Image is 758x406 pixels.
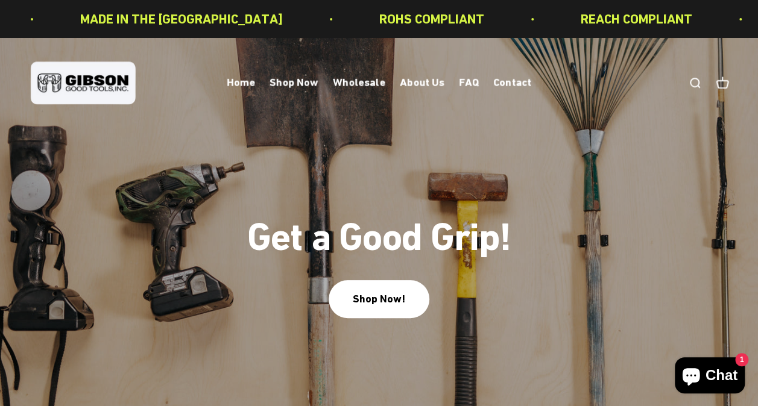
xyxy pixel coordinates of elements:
a: Home [227,77,255,89]
split-lines: Get a Good Grip! [247,214,511,259]
a: FAQ [459,77,479,89]
a: Wholesale [333,77,385,89]
a: About Us [400,77,444,89]
a: Shop Now! [329,280,429,318]
p: ROHS COMPLIANT [326,8,431,30]
p: MADE IN THE [GEOGRAPHIC_DATA] [27,8,229,30]
a: Shop Now [270,77,318,89]
p: REACH COMPLIANT [527,8,639,30]
a: Contact [493,77,531,89]
inbox-online-store-chat: Shopify online store chat [671,357,748,396]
